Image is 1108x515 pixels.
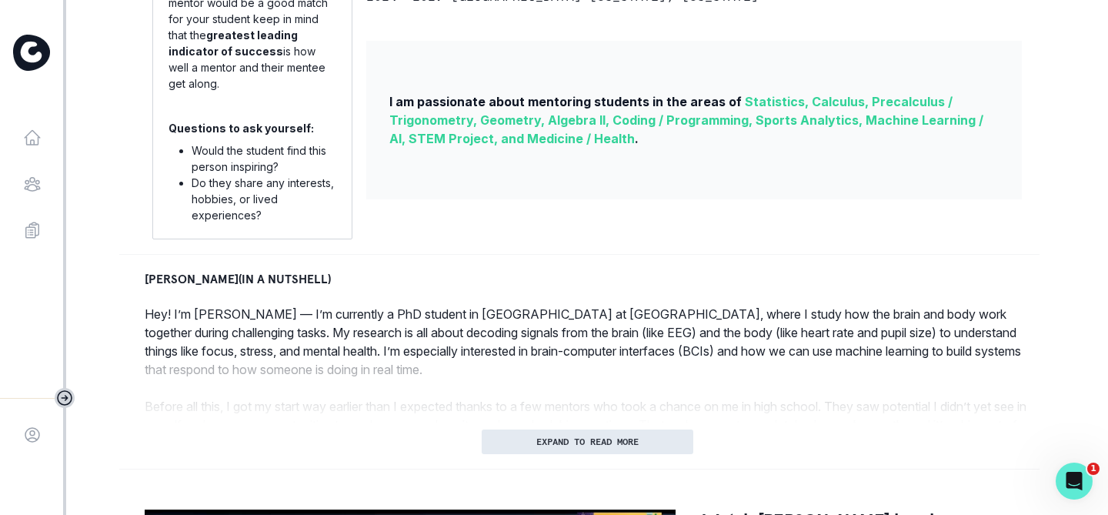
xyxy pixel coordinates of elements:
[145,269,331,288] p: [PERSON_NAME] (IN A NUTSHELL)
[389,94,983,146] span: Statistics, Calculus, Precalculus / Trigonometry, Geometry, Algebra II, Coding / Programming, Spo...
[1056,463,1093,500] iframe: Intercom live chat
[482,430,693,454] button: EXPAND TO READ MORE
[389,94,742,109] span: I am passionate about mentoring students in the areas of
[169,28,298,58] b: greatest leading indicator of success
[169,120,314,136] p: Questions to ask yourself:
[13,35,50,71] img: Curious Cardinals Logo
[536,436,639,447] p: EXPAND TO READ MORE
[192,175,336,223] li: Do they share any interests, hobbies, or lived experiences?
[192,142,336,175] li: Would the student find this person inspiring?
[145,305,1030,379] p: Hey! I’m [PERSON_NAME] — I’m currently a PhD student in [GEOGRAPHIC_DATA] at [GEOGRAPHIC_DATA], w...
[55,388,75,408] button: Toggle sidebar
[1087,463,1100,475] span: 1
[635,131,639,146] span: .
